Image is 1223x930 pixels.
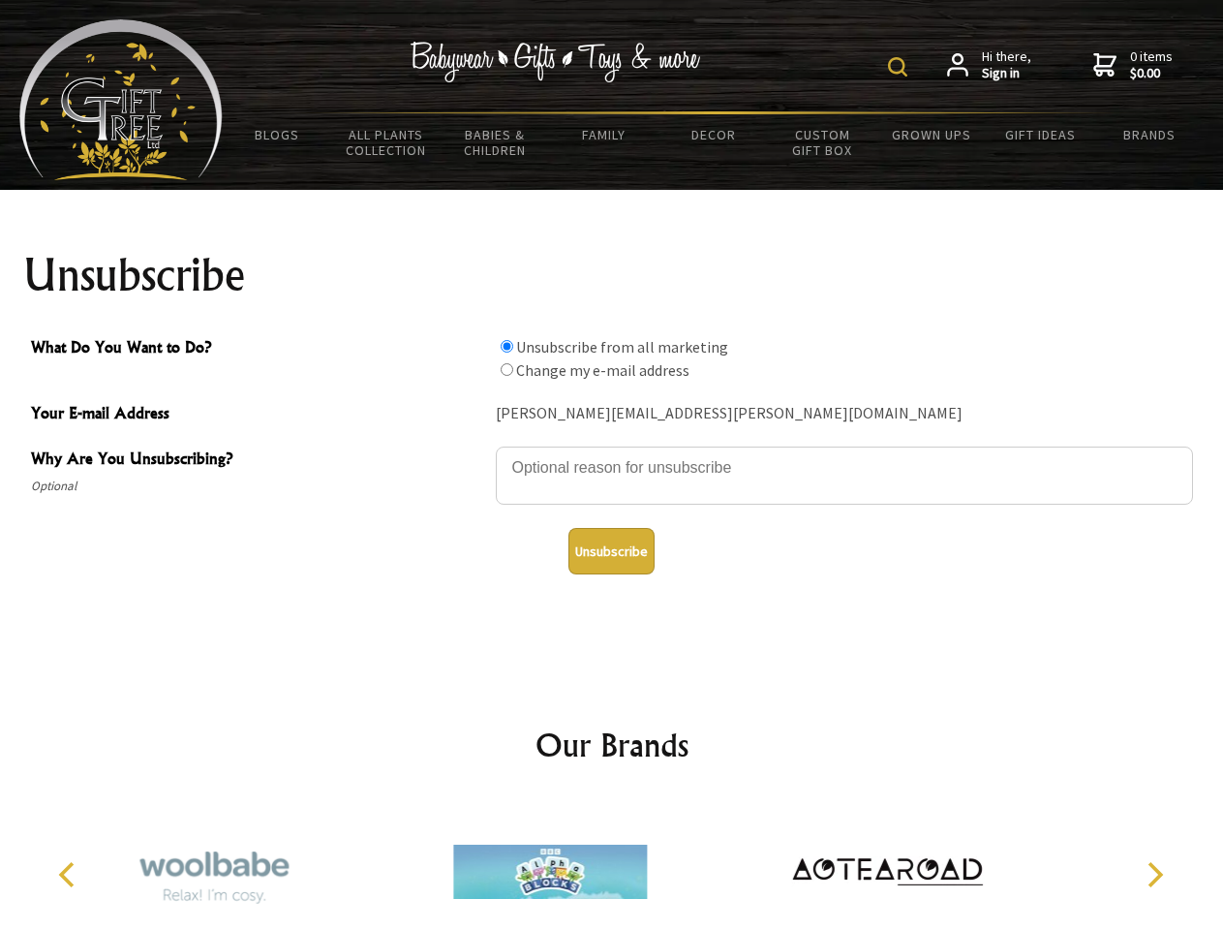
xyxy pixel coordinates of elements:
span: Why Are You Unsubscribing? [31,447,486,475]
h2: Our Brands [39,722,1185,768]
textarea: Why Are You Unsubscribing? [496,447,1193,505]
input: What Do You Want to Do? [501,340,513,353]
label: Unsubscribe from all marketing [516,337,728,356]
strong: Sign in [982,65,1031,82]
a: Grown Ups [876,114,986,155]
input: What Do You Want to Do? [501,363,513,376]
button: Unsubscribe [568,528,655,574]
a: All Plants Collection [332,114,442,170]
img: Babyware - Gifts - Toys and more... [19,19,223,180]
a: Hi there,Sign in [947,48,1031,82]
a: Gift Ideas [986,114,1095,155]
label: Change my e-mail address [516,360,689,380]
span: Hi there, [982,48,1031,82]
a: Custom Gift Box [768,114,877,170]
span: Optional [31,475,486,498]
strong: $0.00 [1130,65,1173,82]
a: Family [550,114,659,155]
img: product search [888,57,907,77]
span: What Do You Want to Do? [31,335,486,363]
img: Babywear - Gifts - Toys & more [411,42,701,82]
span: Your E-mail Address [31,401,486,429]
span: 0 items [1130,47,1173,82]
div: [PERSON_NAME][EMAIL_ADDRESS][PERSON_NAME][DOMAIN_NAME] [496,399,1193,429]
a: BLOGS [223,114,332,155]
button: Previous [48,853,91,896]
button: Next [1133,853,1176,896]
a: Brands [1095,114,1205,155]
h1: Unsubscribe [23,252,1201,298]
a: Babies & Children [441,114,550,170]
a: 0 items$0.00 [1093,48,1173,82]
a: Decor [658,114,768,155]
